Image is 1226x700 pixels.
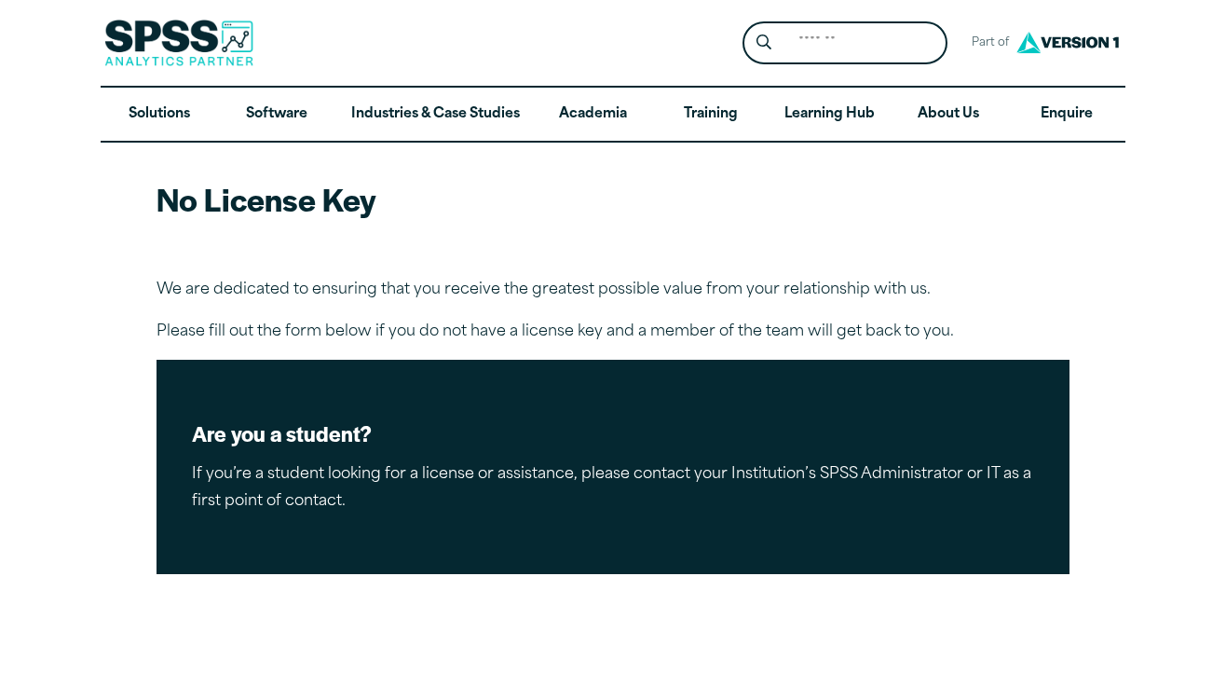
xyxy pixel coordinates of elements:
[157,277,1069,304] p: We are dedicated to ensuring that you receive the greatest possible value from your relationship ...
[747,26,782,61] button: Search magnifying glass icon
[1008,88,1125,142] a: Enquire
[962,30,1012,57] span: Part of
[104,20,253,66] img: SPSS Analytics Partner
[890,88,1007,142] a: About Us
[1012,25,1124,60] img: Version1 Logo
[101,88,218,142] a: Solutions
[336,88,535,142] a: Industries & Case Studies
[535,88,652,142] a: Academia
[157,319,1069,346] p: Please fill out the form below if you do not have a license key and a member of the team will get...
[742,21,947,65] form: Site Header Search Form
[218,88,335,142] a: Software
[157,178,1069,220] h2: No License Key
[756,34,771,50] svg: Search magnifying glass icon
[192,461,1034,515] p: If you’re a student looking for a license or assistance, please contact your Institution’s SPSS A...
[101,88,1125,142] nav: Desktop version of site main menu
[192,419,1034,447] h2: Are you a student?
[652,88,770,142] a: Training
[770,88,890,142] a: Learning Hub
